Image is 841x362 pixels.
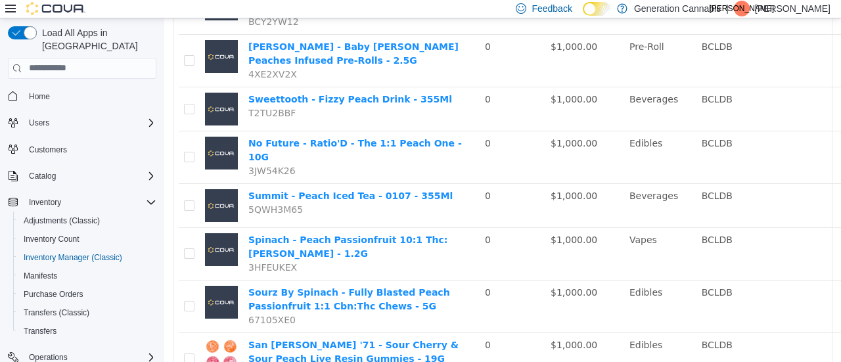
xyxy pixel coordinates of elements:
[460,69,532,113] td: Beverages
[18,268,156,284] span: Manifests
[24,88,156,104] span: Home
[29,118,49,128] span: Users
[24,194,156,210] span: Inventory
[386,120,433,130] span: $1,000.00
[41,74,74,107] img: Sweettooth - Fizzy Peach Drink - 355Ml placeholder
[386,23,433,34] span: $1,000.00
[41,118,74,151] img: No Future - Ratio'D - The 1:1 Peach One - 10G placeholder
[24,168,61,184] button: Catalog
[84,244,133,254] span: 3HFEUKEX
[634,1,721,16] p: Generation Cannabis
[24,194,66,210] button: Inventory
[41,171,74,204] img: Summit - Peach Iced Tea - 0107 - 355Ml placeholder
[13,212,162,230] button: Adjustments (Classic)
[24,234,80,244] span: Inventory Count
[24,215,100,226] span: Adjustments (Classic)
[29,91,50,102] span: Home
[386,216,433,227] span: $1,000.00
[460,210,532,262] td: Vapes
[24,89,55,104] a: Home
[18,323,156,339] span: Transfers
[537,23,568,34] span: BCLDB
[13,322,162,340] button: Transfers
[710,1,775,16] span: [PERSON_NAME]
[41,267,74,300] img: Sourz By Spinach - Fully Blasted Peach Passionfruit 1:1 Cbn:Thc Chews - 5G placeholder
[24,326,57,336] span: Transfers
[3,193,162,212] button: Inventory
[537,76,568,86] span: BCLDB
[18,213,105,229] a: Adjustments (Classic)
[37,26,156,53] span: Load All Apps in [GEOGRAPHIC_DATA]
[386,321,433,332] span: $1,000.00
[460,16,532,69] td: Pre-Roll
[84,216,283,240] a: Spinach - Peach Passionfruit 10:1 Thc:[PERSON_NAME] - 1.2G
[18,213,156,229] span: Adjustments (Classic)
[26,2,85,15] img: Cova
[13,230,162,248] button: Inventory Count
[321,172,327,183] span: 0
[537,216,568,227] span: BCLDB
[321,216,327,227] span: 0
[41,215,74,248] img: Spinach - Peach Passionfruit 10:1 Thc:Cbn Cartridge - 1.2G placeholder
[3,87,162,106] button: Home
[537,269,568,279] span: BCLDB
[3,140,162,159] button: Customers
[386,76,433,86] span: $1,000.00
[84,76,288,86] a: Sweettooth - Fizzy Peach Drink - 355Ml
[41,22,74,55] img: Jeeter - Baby Jeeter Peaches Infused Pre-Rolls - 2.5G placeholder
[18,286,156,302] span: Purchase Orders
[18,231,85,247] a: Inventory Count
[321,321,327,332] span: 0
[3,114,162,132] button: Users
[537,172,568,183] span: BCLDB
[3,167,162,185] button: Catalog
[84,89,131,100] span: T2TU2BBF
[84,296,131,307] span: 67105XE0
[84,186,139,196] span: 5QWH3M65
[24,141,156,158] span: Customers
[13,248,162,267] button: Inventory Manager (Classic)
[24,168,156,184] span: Catalog
[18,268,62,284] a: Manifests
[24,252,122,263] span: Inventory Manager (Classic)
[84,23,294,47] a: [PERSON_NAME] - Baby [PERSON_NAME] Peaches Infused Pre-Rolls - 2.5G
[84,269,286,293] a: Sourz By Spinach - Fully Blasted Peach Passionfruit 1:1 Cbn:Thc Chews - 5G
[41,320,74,353] img: San Rafael '71 - Sour Cherry & Sour Peach Live Resin Gummies - 19G hero shot
[460,166,532,210] td: Beverages
[18,250,127,265] a: Inventory Manager (Classic)
[24,115,55,131] button: Users
[734,1,750,16] div: John Olan
[84,321,294,346] a: San [PERSON_NAME] '71 - Sour Cherry & Sour Peach Live Resin Gummies - 19G
[321,269,327,279] span: 0
[13,285,162,304] button: Purchase Orders
[321,76,327,86] span: 0
[321,120,327,130] span: 0
[24,289,83,300] span: Purchase Orders
[84,147,131,158] span: 3JW54K26
[18,323,62,339] a: Transfers
[18,305,156,321] span: Transfers (Classic)
[321,23,327,34] span: 0
[386,269,433,279] span: $1,000.00
[18,250,156,265] span: Inventory Manager (Classic)
[755,1,830,16] p: [PERSON_NAME]
[532,2,572,15] span: Feedback
[460,113,532,166] td: Edibles
[18,231,156,247] span: Inventory Count
[29,171,56,181] span: Catalog
[18,305,95,321] a: Transfers (Classic)
[84,120,298,144] a: No Future - Ratio'D - The 1:1 Peach One - 10G
[386,172,433,183] span: $1,000.00
[24,142,72,158] a: Customers
[13,304,162,322] button: Transfers (Classic)
[13,267,162,285] button: Manifests
[537,120,568,130] span: BCLDB
[460,262,532,315] td: Edibles
[18,286,89,302] a: Purchase Orders
[24,115,156,131] span: Users
[84,51,133,61] span: 4XE2XV2X
[29,145,67,155] span: Customers
[24,271,57,281] span: Manifests
[537,321,568,332] span: BCLDB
